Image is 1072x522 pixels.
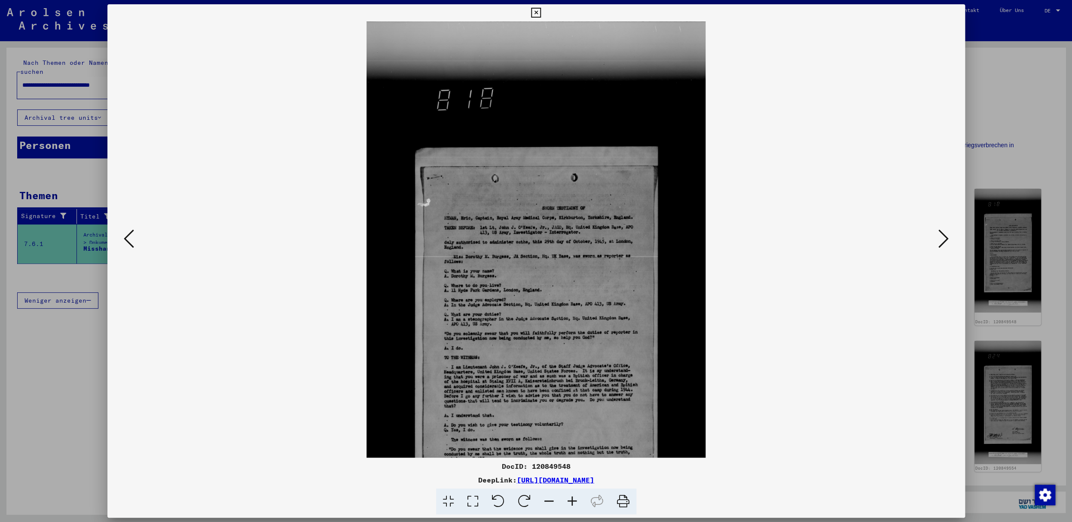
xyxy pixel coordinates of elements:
img: Zustimmung ändern [1035,485,1055,505]
div: Zustimmung ändern [1034,484,1055,505]
div: DeepLink: [107,475,965,485]
a: [URL][DOMAIN_NAME] [517,476,594,484]
div: DocID: 120849548 [107,461,965,471]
